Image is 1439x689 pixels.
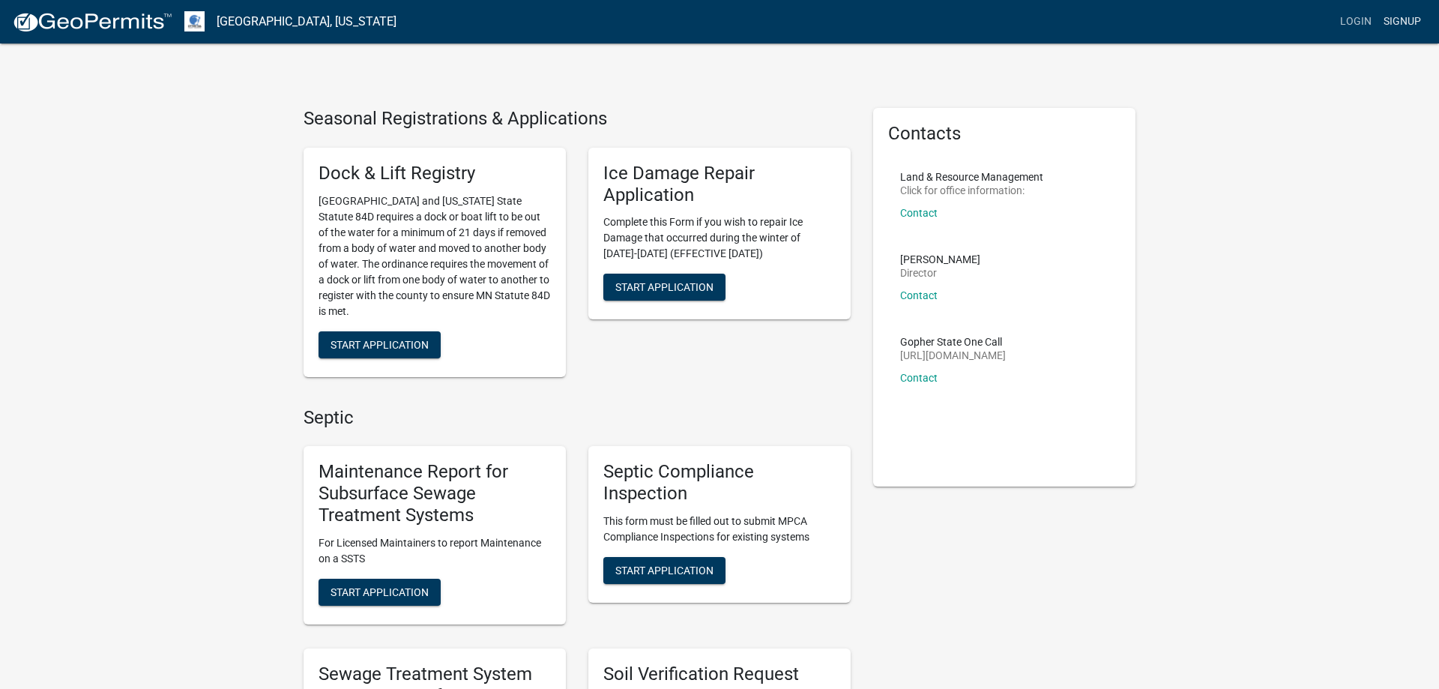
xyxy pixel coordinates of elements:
[900,289,938,301] a: Contact
[319,163,551,184] h5: Dock & Lift Registry
[603,214,836,262] p: Complete this Form if you wish to repair Ice Damage that occurred during the winter of [DATE]-[DA...
[304,407,851,429] h4: Septic
[900,185,1043,196] p: Click for office information:
[1378,7,1427,36] a: Signup
[331,338,429,350] span: Start Application
[603,557,725,584] button: Start Application
[900,337,1006,347] p: Gopher State One Call
[319,331,441,358] button: Start Application
[319,579,441,606] button: Start Application
[319,535,551,567] p: For Licensed Maintainers to report Maintenance on a SSTS
[319,193,551,319] p: [GEOGRAPHIC_DATA] and [US_STATE] State Statute 84D requires a dock or boat lift to be out of the ...
[900,372,938,384] a: Contact
[888,123,1120,145] h5: Contacts
[900,350,1006,361] p: [URL][DOMAIN_NAME]
[319,461,551,526] h5: Maintenance Report for Subsurface Sewage Treatment Systems
[900,254,980,265] p: [PERSON_NAME]
[603,163,836,206] h5: Ice Damage Repair Application
[603,274,725,301] button: Start Application
[900,268,980,278] p: Director
[304,108,851,130] h4: Seasonal Registrations & Applications
[603,461,836,505] h5: Septic Compliance Inspection
[1334,7,1378,36] a: Login
[615,564,714,576] span: Start Application
[615,281,714,293] span: Start Application
[900,172,1043,182] p: Land & Resource Management
[331,586,429,598] span: Start Application
[603,664,836,685] h5: Soil Verification Request
[900,207,938,219] a: Contact
[217,9,396,34] a: [GEOGRAPHIC_DATA], [US_STATE]
[603,514,836,545] p: This form must be filled out to submit MPCA Compliance Inspections for existing systems
[184,11,205,31] img: Otter Tail County, Minnesota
